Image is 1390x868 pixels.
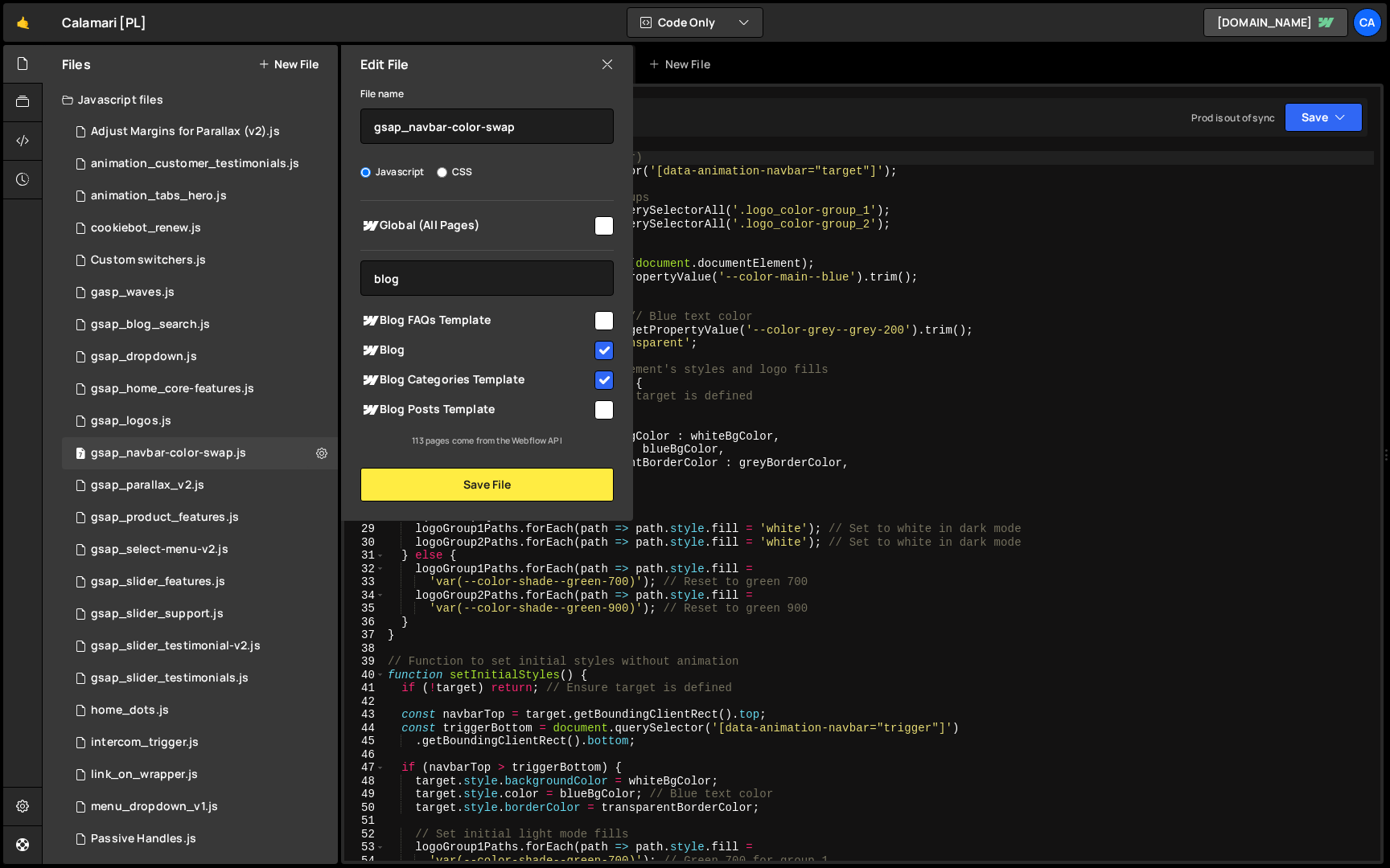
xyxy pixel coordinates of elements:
[344,801,385,815] div: 50
[62,791,338,823] div: 7764/23031.js
[360,260,614,296] input: Search pages
[344,761,385,775] div: 47
[360,400,592,420] span: Blog Posts Template
[62,212,338,244] div: 7764/18742.js
[344,602,385,616] div: 35
[76,448,85,461] span: 7
[62,566,338,598] div: 7764/16589.js
[91,125,280,139] div: Adjust Margins for Parallax (v2).js
[62,823,338,855] div: 7764/15471.js
[344,854,385,868] div: 54
[91,189,227,203] div: animation_tabs_hero.js
[344,628,385,642] div: 37
[91,478,204,493] div: gsap_parallax_v2.js
[344,669,385,682] div: 40
[91,703,169,718] div: home_dots.js
[627,8,763,37] button: Code Only
[344,575,385,589] div: 33
[344,775,385,788] div: 48
[91,735,199,750] div: intercom_trigger.js
[344,708,385,722] div: 43
[62,405,338,437] div: 7764/15455.js
[648,56,716,72] div: New File
[437,164,472,180] label: CSS
[91,542,228,557] div: gsap_select-menu-v2.js
[62,598,338,630] div: 7764/15902.js
[344,722,385,735] div: 44
[344,589,385,603] div: 34
[344,682,385,695] div: 41
[62,309,338,341] div: 7764/47274.js
[360,86,404,102] label: File name
[344,642,385,656] div: 38
[62,437,338,469] div: 7764/15457.js
[62,502,338,534] div: 7764/15462.js
[62,727,338,759] div: 7764/22118.js
[1353,8,1382,37] a: Ca
[91,832,196,846] div: Passive Handles.js
[360,108,614,144] input: Name
[62,55,91,73] h2: Files
[344,814,385,828] div: 51
[1285,103,1363,132] button: Save
[62,694,338,727] div: 7764/34558.js
[344,536,385,550] div: 30
[62,534,338,566] div: 7764/21511.js
[91,768,198,782] div: link_on_wrapper.js
[62,662,338,694] div: 7764/15460.js
[62,630,338,662] div: 7764/19917.js
[62,341,338,373] div: 7764/15900.js
[91,350,197,364] div: gsap_dropdown.js
[1191,111,1275,125] div: Prod is out of sync
[62,244,338,276] div: 7764/15465.js
[91,510,239,525] div: gsap_product_features.js
[91,639,261,653] div: gsap_slider_testimonial-v2.js
[91,253,206,268] div: Custom switchers.js
[360,311,592,330] span: Blog FAQs Template
[344,841,385,854] div: 53
[344,616,385,629] div: 36
[344,788,385,801] div: 49
[344,828,385,841] div: 52
[91,607,224,621] div: gsap_slider_support.js
[91,317,210,332] div: gsap_blog_search.js
[344,563,385,576] div: 32
[437,167,447,178] input: CSS
[258,58,319,71] button: New File
[62,13,146,32] div: Calamari [PL]
[62,759,338,791] div: 7764/31373.js
[360,216,592,235] span: Global (All Pages)
[360,167,371,178] input: Javascript
[360,164,425,180] label: Javascript
[62,469,338,502] div: 7764/15458.js
[91,575,225,589] div: gsap_slider_features.js
[91,382,254,396] div: gsap_home_core-features.js
[91,446,246,461] div: gsap_navbar-color-swap.js
[3,3,43,42] a: 🤙
[344,655,385,669] div: 39
[344,695,385,709] div: 42
[62,180,338,212] div: 7764/21337.js
[344,549,385,563] div: 31
[91,157,299,171] div: animation_customer_testimonials.js
[344,522,385,536] div: 29
[91,414,171,428] div: gsap_logos.js
[62,276,338,309] div: 7764/15461.js
[360,55,409,73] h2: Edit File
[344,735,385,748] div: 45
[360,371,592,390] span: Blog Categories Template
[62,373,338,405] div: 7764/19866.js
[412,435,562,446] small: 113 pages come from the Webflow API
[43,84,338,116] div: Javascript files
[344,748,385,762] div: 46
[91,285,175,300] div: gasp_waves.js
[91,221,201,235] div: cookiebot_renew.js
[62,148,338,180] div: 7764/18740.js
[62,116,338,148] div: 7764/15452.js
[91,800,218,814] div: menu_dropdown_v1.js
[360,468,614,502] button: Save File
[1203,8,1348,37] a: [DOMAIN_NAME]
[360,341,592,360] span: Blog
[91,671,249,686] div: gsap_slider_testimonials.js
